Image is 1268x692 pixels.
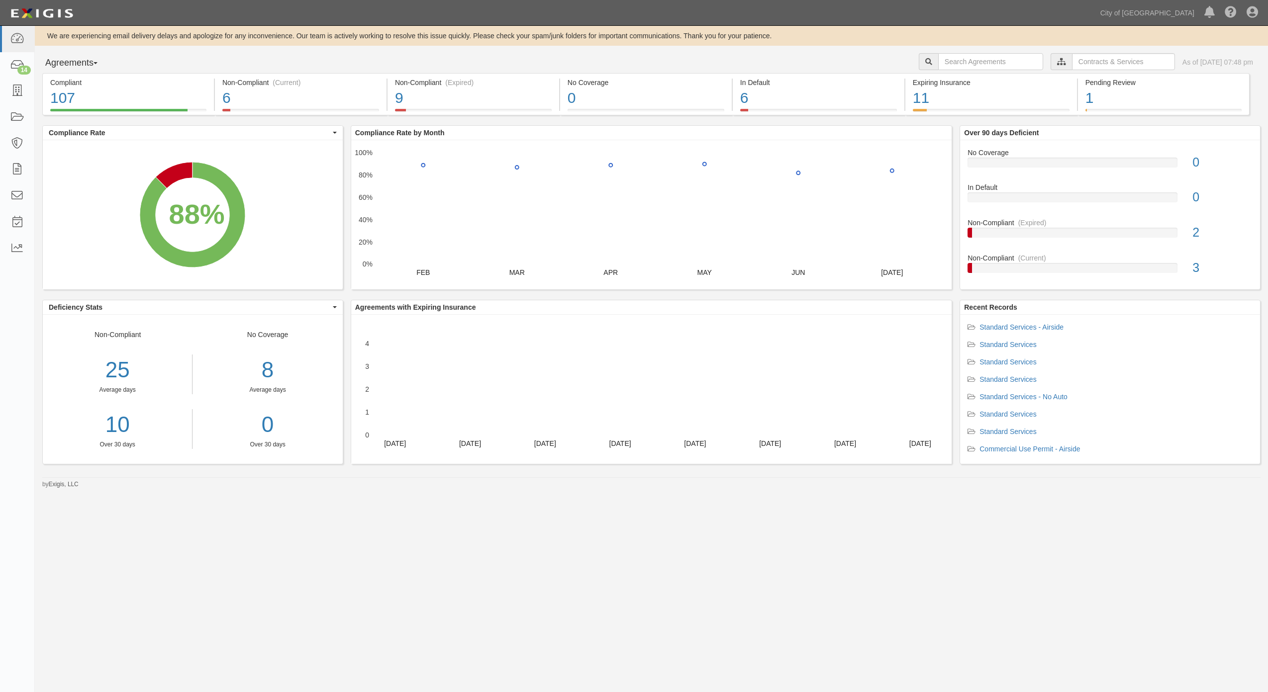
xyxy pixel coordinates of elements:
text: 2 [365,385,369,393]
div: Compliant [50,78,206,87]
div: In Default [740,78,897,87]
a: Compliant107 [42,109,214,117]
div: No Coverage [568,78,724,87]
b: Compliance Rate by Month [355,129,445,137]
text: [DATE] [609,439,631,447]
text: [DATE] [534,439,556,447]
a: Exigis, LLC [49,481,79,488]
a: No Coverage0 [968,148,1253,183]
text: [DATE] [384,439,406,447]
div: In Default [960,182,1260,192]
div: 0 [1185,154,1260,172]
div: 0 [1185,188,1260,206]
div: Non-Compliant (Current) [222,78,379,87]
input: Contracts & Services [1072,53,1175,70]
text: FEB [416,268,430,276]
div: 0 [568,87,724,109]
text: [DATE] [834,439,856,447]
text: 100% [355,149,373,157]
a: 10 [43,409,192,440]
div: No Coverage [193,330,342,449]
div: Non-Compliant [960,218,1260,228]
div: 11 [913,87,1070,109]
a: City of [GEOGRAPHIC_DATA] [1095,3,1199,23]
a: Standard Services [979,341,1036,348]
a: No Coverage0 [560,109,732,117]
svg: A chart. [43,140,342,289]
a: Non-Compliant(Expired)9 [388,109,559,117]
button: Agreements [42,53,117,73]
div: Average days [200,386,335,394]
div: 107 [50,87,206,109]
i: Help Center - Complianz [1225,7,1237,19]
div: We are experiencing email delivery delays and apologize for any inconvenience. Our team is active... [35,31,1268,41]
a: 0 [200,409,335,440]
div: Non-Compliant (Expired) [395,78,552,87]
text: 20% [359,238,373,246]
div: 14 [17,66,31,75]
div: Average days [43,386,192,394]
div: Pending Review [1085,78,1242,87]
text: [DATE] [909,439,931,447]
text: 3 [365,362,369,370]
input: Search Agreements [938,53,1043,70]
a: Commercial Use Permit - Airside [979,445,1080,453]
button: Deficiency Stats [43,300,343,314]
svg: A chart. [351,140,952,289]
text: 0 [365,431,369,439]
div: Over 30 days [43,440,192,449]
div: 1 [1085,87,1242,109]
span: Deficiency Stats [49,302,330,312]
div: 8 [200,354,335,386]
div: 3 [1185,259,1260,277]
a: Standard Services - Airside [979,323,1064,331]
text: [DATE] [459,439,481,447]
div: 25 [43,354,192,386]
div: (Expired) [445,78,474,87]
text: MAR [509,268,524,276]
b: Agreements with Expiring Insurance [355,303,476,311]
a: Pending Review1 [1078,109,1250,117]
text: 4 [365,340,369,347]
div: 6 [740,87,897,109]
text: 40% [359,216,373,224]
a: Standard Services [979,358,1036,366]
div: (Expired) [1018,218,1047,228]
text: [DATE] [759,439,781,447]
div: 9 [395,87,552,109]
a: Standard Services [979,410,1036,418]
b: Over 90 days Deficient [964,129,1039,137]
a: Non-Compliant(Current)6 [215,109,387,117]
div: 2 [1185,224,1260,242]
a: Standard Services [979,375,1036,383]
div: 6 [222,87,379,109]
button: Compliance Rate [43,126,343,140]
a: Expiring Insurance11 [905,109,1077,117]
div: Expiring Insurance [913,78,1070,87]
text: 1 [365,408,369,416]
small: by [42,480,79,489]
text: 0% [363,260,373,268]
a: Standard Services - No Auto [979,393,1068,401]
div: No Coverage [960,148,1260,158]
div: As of [DATE] 07:48 pm [1182,57,1253,67]
a: Non-Compliant(Expired)2 [968,218,1253,253]
div: (Current) [1018,253,1046,263]
text: JUN [791,268,805,276]
a: In Default6 [733,109,904,117]
text: [DATE] [881,268,903,276]
div: 88% [169,194,224,234]
text: [DATE] [684,439,706,447]
div: (Current) [273,78,300,87]
div: Non-Compliant [43,330,193,449]
text: APR [603,268,618,276]
svg: A chart. [351,315,952,464]
a: In Default0 [968,182,1253,218]
a: Standard Services [979,428,1036,435]
img: logo-5460c22ac91f19d4615b14bd174203de0afe785f0fc80cf4dbbc73dc1793850b.png [7,4,76,22]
